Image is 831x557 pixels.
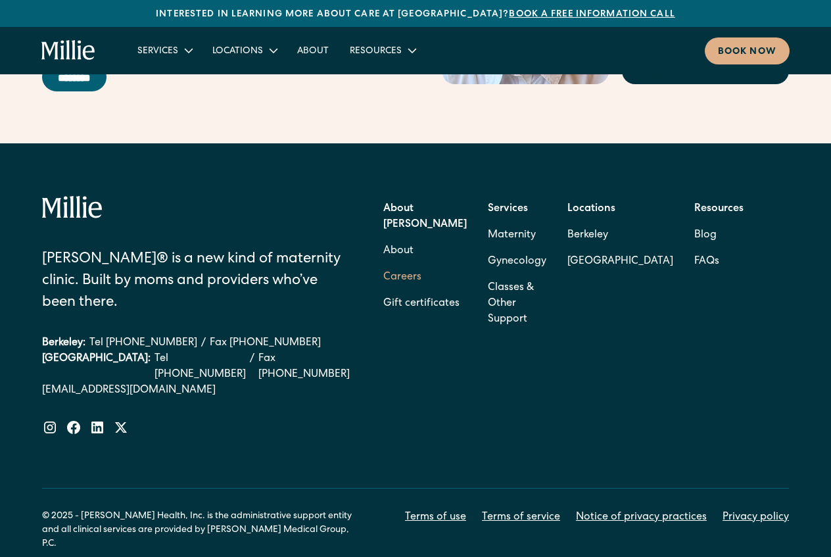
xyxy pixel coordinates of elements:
div: © 2025 - [PERSON_NAME] Health, Inc. is the administrative support entity and all clinical service... [42,510,358,551]
a: About [287,39,339,61]
strong: Services [488,204,528,214]
div: Resources [350,45,402,59]
div: [GEOGRAPHIC_DATA]: [42,351,151,383]
a: Terms of service [482,510,560,525]
a: About [383,238,414,264]
a: Notice of privacy practices [576,510,707,525]
a: Fax [PHONE_NUMBER] [258,351,350,383]
a: home [41,40,95,61]
div: Resources [339,39,425,61]
a: Book now [705,37,790,64]
a: Berkeley [567,222,673,249]
strong: Resources [694,204,744,214]
a: Tel [PHONE_NUMBER] [154,351,246,383]
a: Fax [PHONE_NUMBER] [210,335,321,351]
a: Classes & Other Support [488,275,546,333]
a: [EMAIL_ADDRESS][DOMAIN_NAME] [42,383,350,399]
a: Tel [PHONE_NUMBER] [89,335,197,351]
div: Book now [718,45,776,59]
a: Terms of use [405,510,466,525]
div: Berkeley: [42,335,85,351]
a: Maternity [488,222,536,249]
a: Gift certificates [383,291,460,317]
div: Services [127,39,202,61]
a: Careers [383,264,421,291]
div: Locations [212,45,263,59]
div: [PERSON_NAME]® is a new kind of maternity clinic. Built by moms and providers who’ve been there. [42,249,350,314]
div: Locations [202,39,287,61]
a: Gynecology [488,249,546,275]
div: Services [137,45,178,59]
strong: Locations [567,204,615,214]
a: [GEOGRAPHIC_DATA] [567,249,673,275]
a: Blog [694,222,717,249]
a: Book a free information call [509,10,675,19]
div: / [250,351,254,383]
a: FAQs [694,249,719,275]
strong: About [PERSON_NAME] [383,204,467,230]
div: / [201,335,206,351]
a: Privacy policy [723,510,789,525]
